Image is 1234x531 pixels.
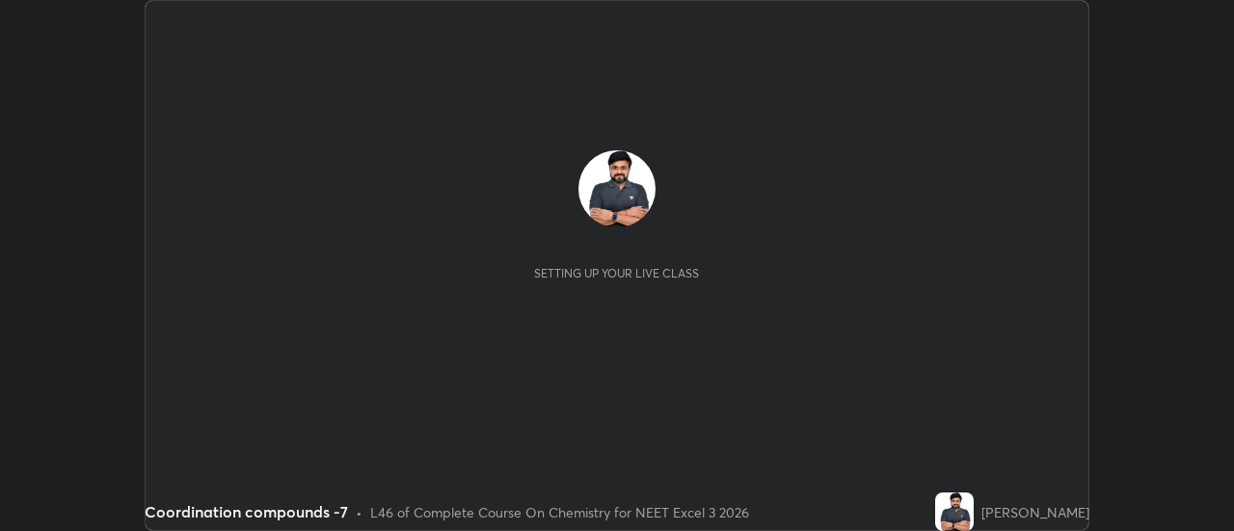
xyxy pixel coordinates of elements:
[356,502,362,522] div: •
[578,150,656,227] img: b678fab11c8e479983cbcbbb2042349f.jpg
[981,502,1089,522] div: [PERSON_NAME]
[370,502,749,522] div: L46 of Complete Course On Chemistry for NEET Excel 3 2026
[935,492,974,531] img: b678fab11c8e479983cbcbbb2042349f.jpg
[534,266,699,280] div: Setting up your live class
[145,500,348,523] div: Coordination compounds -7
